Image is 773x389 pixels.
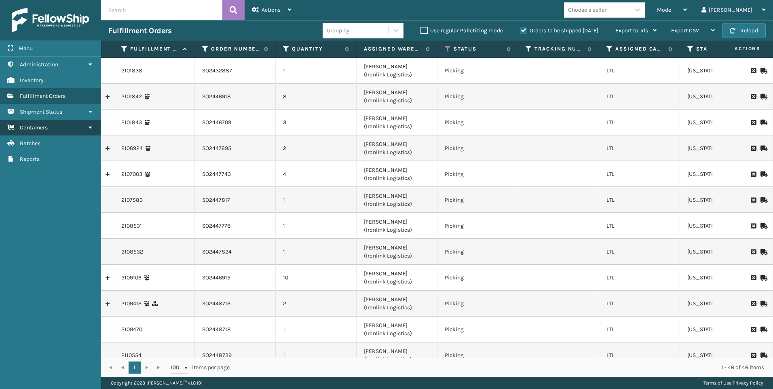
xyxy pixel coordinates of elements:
[327,26,349,35] div: Group by
[357,135,437,161] td: [PERSON_NAME] (Ironlink Logistics)
[760,120,765,125] i: Mark as Shipped
[195,135,276,161] td: SO2447695
[760,171,765,177] i: Mark as Shipped
[195,187,276,213] td: SO2447817
[357,110,437,135] td: [PERSON_NAME] (Ironlink Logistics)
[121,248,143,256] a: 2108532
[599,239,680,265] td: LTL
[733,380,763,386] a: Privacy Policy
[357,342,437,368] td: [PERSON_NAME] (Ironlink Logistics)
[195,110,276,135] td: SO2446709
[437,317,518,342] td: Picking
[195,58,276,84] td: SO2432887
[357,265,437,291] td: [PERSON_NAME] (Ironlink Logistics)
[171,362,230,374] span: items per page
[599,213,680,239] td: LTL
[703,380,731,386] a: Terms of Use
[276,239,357,265] td: 1
[751,249,756,255] i: Request to Be Cancelled
[703,377,763,389] div: |
[19,45,33,52] span: Menu
[121,196,143,204] a: 2107583
[241,364,764,372] div: 1 - 46 of 46 items
[276,342,357,368] td: 1
[680,317,761,342] td: [US_STATE]
[680,265,761,291] td: [US_STATE]
[276,110,357,135] td: 3
[454,45,503,53] label: Status
[751,353,756,358] i: Request to Be Cancelled
[437,342,518,368] td: Picking
[568,6,606,14] div: Choose a seller
[195,317,276,342] td: SO2448718
[20,156,40,163] span: Reports
[599,110,680,135] td: LTL
[751,301,756,307] i: Request to Be Cancelled
[20,61,58,68] span: Administration
[129,362,141,374] a: 1
[437,239,518,265] td: Picking
[276,213,357,239] td: 1
[121,170,142,178] a: 2107003
[680,58,761,84] td: [US_STATE]
[751,68,756,74] i: Request to Be Cancelled
[680,161,761,187] td: [US_STATE]
[760,301,765,307] i: Mark as Shipped
[760,249,765,255] i: Mark as Shipped
[760,146,765,151] i: Mark as Shipped
[437,291,518,317] td: Picking
[437,213,518,239] td: Picking
[171,364,183,372] span: 100
[20,77,44,84] span: Inventory
[276,187,357,213] td: 1
[520,27,598,34] label: Orders to be shipped [DATE]
[696,45,745,53] label: State
[709,42,765,55] span: Actions
[680,110,761,135] td: [US_STATE]
[357,187,437,213] td: [PERSON_NAME] (Ironlink Logistics)
[599,265,680,291] td: LTL
[437,135,518,161] td: Picking
[195,213,276,239] td: SO2447778
[599,187,680,213] td: LTL
[751,197,756,203] i: Request to Be Cancelled
[599,84,680,110] td: LTL
[211,45,260,53] label: Order Number
[276,84,357,110] td: 8
[262,6,281,13] span: Actions
[751,327,756,332] i: Request to Be Cancelled
[276,58,357,84] td: 1
[276,317,357,342] td: 1
[599,161,680,187] td: LTL
[751,171,756,177] i: Request to Be Cancelled
[364,45,422,53] label: Assigned Warehouse
[121,300,142,308] a: 2109413
[760,94,765,99] i: Mark as Shipped
[760,275,765,281] i: Mark as Shipped
[108,26,171,36] h3: Fulfillment Orders
[420,27,503,34] label: Use regular Palletizing mode
[760,327,765,332] i: Mark as Shipped
[437,161,518,187] td: Picking
[357,213,437,239] td: [PERSON_NAME] (Ironlink Logistics)
[12,8,89,32] img: logo
[357,161,437,187] td: [PERSON_NAME] (Ironlink Logistics)
[121,67,142,75] a: 2101838
[671,27,699,34] span: Export CSV
[195,239,276,265] td: SO2447824
[760,68,765,74] i: Mark as Shipped
[599,135,680,161] td: LTL
[437,187,518,213] td: Picking
[276,291,357,317] td: 2
[760,353,765,358] i: Mark as Shipped
[357,239,437,265] td: [PERSON_NAME] (Ironlink Logistics)
[760,223,765,229] i: Mark as Shipped
[20,124,48,131] span: Containers
[599,291,680,317] td: LTL
[20,108,62,115] span: Shipment Status
[599,342,680,368] td: LTL
[357,317,437,342] td: [PERSON_NAME] (Ironlink Logistics)
[437,265,518,291] td: Picking
[20,93,65,99] span: Fulfillment Orders
[437,110,518,135] td: Picking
